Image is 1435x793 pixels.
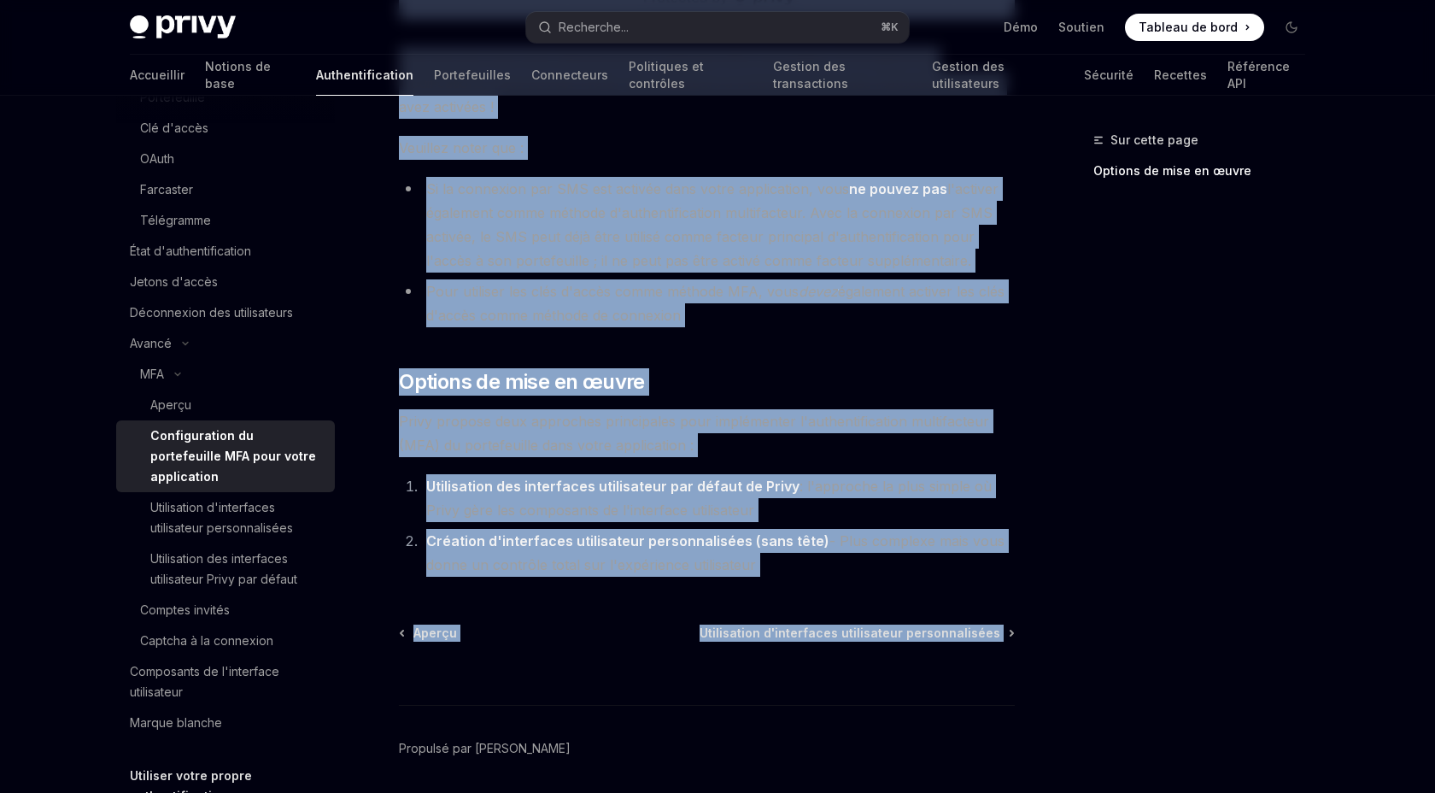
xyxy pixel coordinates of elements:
[531,68,608,82] font: Connecteurs
[629,55,753,96] a: Politiques et contrôles
[531,55,608,96] a: Connecteurs
[932,55,1063,96] a: Gestion des utilisateurs
[130,715,222,730] font: Marque blanche
[130,68,184,82] font: Accueillir
[426,532,829,549] font: Création d'interfaces utilisateur personnalisées (sans tête)
[526,12,909,43] button: Ouvrir la recherche
[116,420,335,492] a: Configuration du portefeuille MFA pour votre application
[1227,59,1290,91] font: Référence API
[116,267,335,297] a: Jetons d'accès
[1110,132,1198,147] font: Sur cette page
[1004,19,1038,36] a: Démo
[1058,19,1104,36] a: Soutien
[413,626,457,640] font: Aperçu
[700,625,1013,642] a: Utilisation d'interfaces utilisateur personnalisées
[150,551,297,586] font: Utilisation des interfaces utilisateur Privy par défaut
[559,20,629,34] font: Recherche...
[426,478,799,495] font: Utilisation des interfaces utilisateur par défaut de Privy
[1004,20,1038,34] font: Démo
[140,182,193,197] font: Farcaster
[116,236,335,267] a: État d'authentification
[130,274,218,289] font: Jetons d'accès
[399,369,645,394] font: Options de mise en œuvre
[140,151,174,166] font: OAuth
[116,656,335,708] a: Composants de l'interface utilisateur
[1154,68,1207,82] font: Recettes
[116,144,335,174] a: OAuth
[399,740,571,757] a: Propulsé par [PERSON_NAME]
[140,633,273,648] font: Captcha à la connexion
[140,367,164,381] font: MFA
[316,68,413,82] font: Authentification
[116,328,335,359] button: Basculer la section avancée
[130,336,172,350] font: Avancé
[116,708,335,738] a: Marque blanche
[849,180,947,197] font: ne pouvez pas
[1084,68,1133,82] font: Sécurité
[1139,20,1238,34] font: Tableau de bord
[773,59,848,91] font: Gestion des transactions
[881,21,891,33] font: ⌘
[116,595,335,626] a: Comptes invités
[1058,20,1104,34] font: Soutien
[130,244,251,258] font: État d'authentification
[1278,14,1305,41] button: Activer le mode sombre
[426,180,849,197] font: Si la connexion par SMS est activée dans votre application, vous
[116,492,335,543] a: Utilisation d'interfaces utilisateur personnalisées
[799,283,838,300] font: devez
[116,297,335,328] a: Déconnexion des utilisateurs
[116,205,335,236] a: Télégramme
[150,428,316,484] font: Configuration du portefeuille MFA pour votre application
[401,625,457,642] a: Aperçu
[150,500,293,535] font: Utilisation d'interfaces utilisateur personnalisées
[150,397,191,412] font: Aperçu
[130,55,184,96] a: Accueillir
[116,113,335,144] a: Clé d'accès
[426,283,799,300] font: Pour utiliser les clés d'accès comme méthode MFA, vous
[116,626,335,656] a: Captcha à la connexion
[130,664,279,699] font: Composants de l'interface utilisateur
[205,59,271,91] font: Notions de base
[1093,163,1251,178] font: Options de mise en œuvre
[629,59,704,91] font: Politiques et contrôles
[399,139,524,156] font: Veuillez noter que :
[932,59,1004,91] font: Gestion des utilisateurs
[116,359,335,390] button: Activer/désactiver la section MFA
[434,68,511,82] font: Portefeuilles
[399,413,989,454] font: Privy propose deux approches principales pour implémenter l'authentification multifacteur (MFA) d...
[1093,157,1319,185] a: Options de mise en œuvre
[116,174,335,205] a: Farcaster
[1227,55,1305,96] a: Référence API
[140,213,211,227] font: Télégramme
[130,15,236,39] img: logo sombre
[399,741,571,755] font: Propulsé par [PERSON_NAME]
[116,543,335,595] a: Utilisation des interfaces utilisateur Privy par défaut
[773,55,911,96] a: Gestion des transactions
[700,626,1000,640] font: Utilisation d'interfaces utilisateur personnalisées
[140,602,230,617] font: Comptes invités
[1154,55,1207,96] a: Recettes
[205,55,296,96] a: Notions de base
[1084,55,1133,96] a: Sécurité
[116,390,335,420] a: Aperçu
[891,21,899,33] font: K
[1125,14,1264,41] a: Tableau de bord
[434,55,511,96] a: Portefeuilles
[130,305,293,320] font: Déconnexion des utilisateurs
[140,120,208,135] font: Clé d'accès
[316,55,413,96] a: Authentification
